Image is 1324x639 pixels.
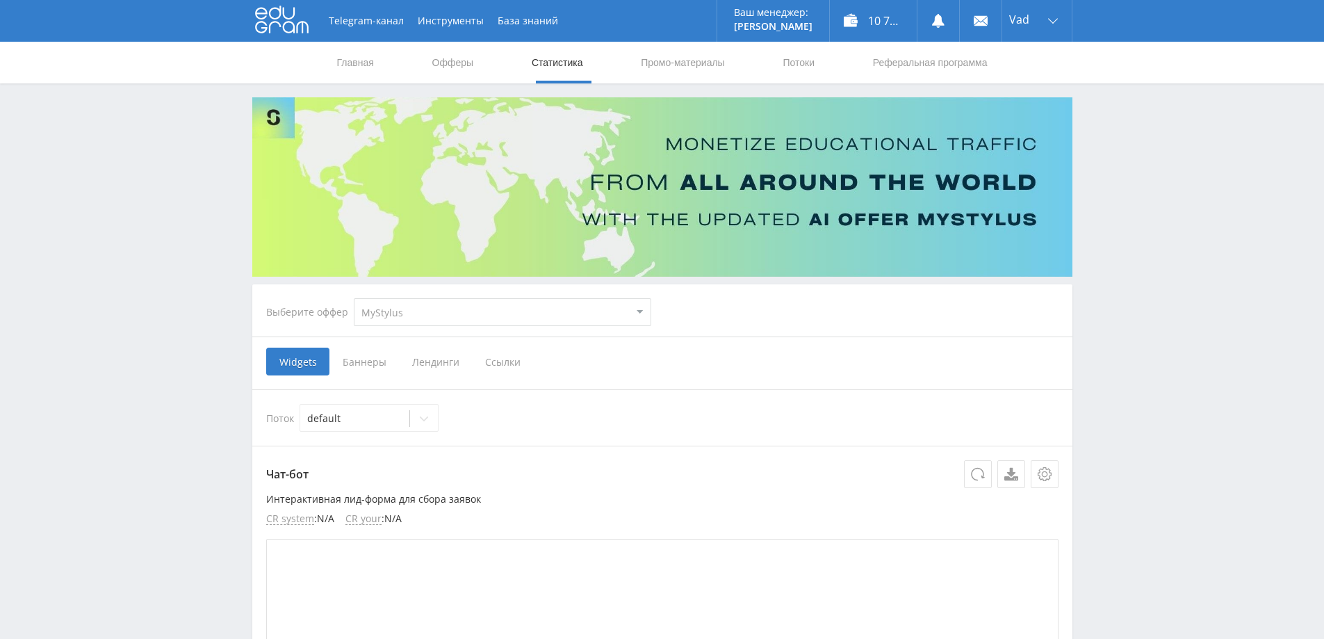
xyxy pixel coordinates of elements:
[266,494,1059,505] p: Интерактивная лид-форма для сбора заявок
[329,348,399,375] span: Баннеры
[266,460,1059,488] p: Чат-бот
[266,513,334,525] li: : N/A
[872,42,989,83] a: Реферальная программа
[266,348,329,375] span: Widgets
[345,513,402,525] li: : N/A
[639,42,726,83] a: Промо-материалы
[336,42,375,83] a: Главная
[734,7,812,18] p: Ваш менеджер:
[266,513,314,525] span: CR system
[530,42,585,83] a: Статистика
[781,42,816,83] a: Потоки
[345,513,382,525] span: CR your
[266,307,354,318] div: Выберите оффер
[399,348,472,375] span: Лендинги
[964,460,992,488] button: Обновить
[997,460,1025,488] a: Скачать
[1031,460,1059,488] button: Настройки
[431,42,475,83] a: Офферы
[266,404,1059,432] div: Поток
[734,21,812,32] p: [PERSON_NAME]
[252,97,1072,277] img: Banner
[1009,14,1029,25] span: Vad
[472,348,534,375] span: Ссылки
